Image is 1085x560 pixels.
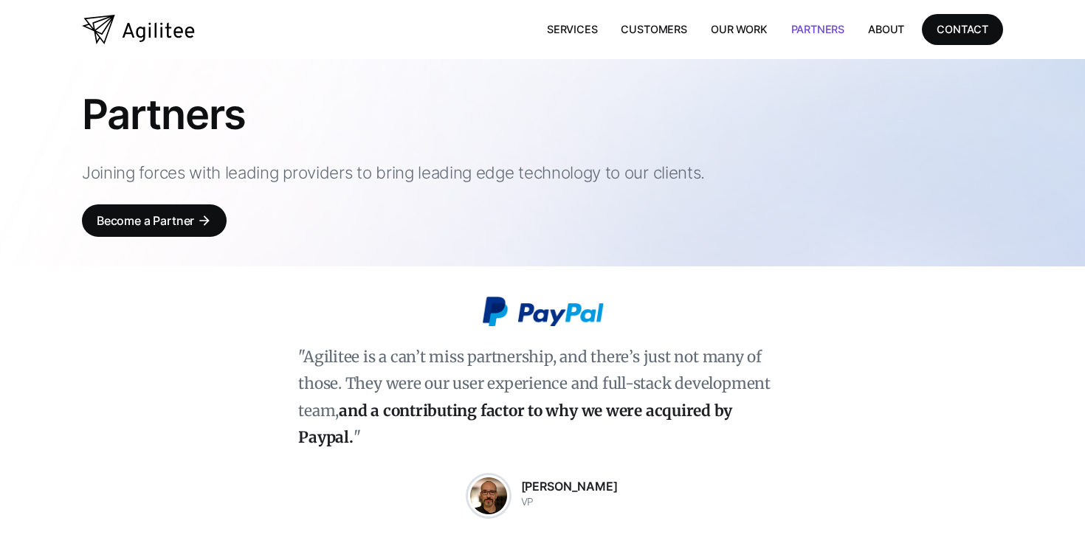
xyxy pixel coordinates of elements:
a: Become a Partnerarrow_forward [82,204,227,237]
div: CONTACT [937,20,988,38]
a: Partners [779,14,857,44]
strong: [PERSON_NAME] [521,479,618,494]
a: home [82,15,195,44]
div: arrow_forward [197,213,212,228]
a: About [856,14,916,44]
a: Our Work [699,14,779,44]
div: VP [521,494,618,511]
a: CONTACT [922,14,1003,44]
p: Joining forces with leading providers to bring leading edge technology to our clients. [82,158,726,187]
a: Customers [609,14,698,44]
p: "Agilitee is a can’t miss partnership, and there’s just not many of those. They were our user exp... [298,344,787,452]
div: Become a Partner [97,210,194,231]
h1: Partners [82,89,726,140]
strong: and a contributing factor to why we were acquired by Paypal. [298,401,732,447]
a: Services [535,14,610,44]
